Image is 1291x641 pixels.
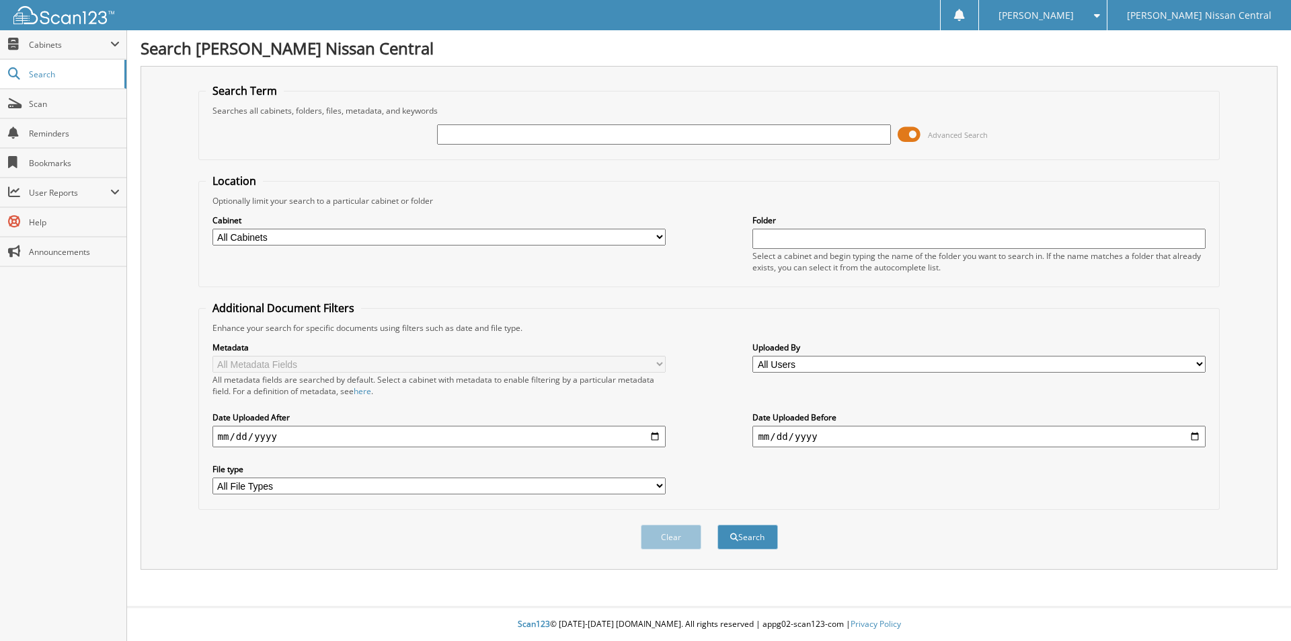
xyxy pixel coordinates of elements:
[752,250,1206,273] div: Select a cabinet and begin typing the name of the folder you want to search in. If the name match...
[752,412,1206,423] label: Date Uploaded Before
[13,6,114,24] img: scan123-logo-white.svg
[212,412,666,423] label: Date Uploaded After
[851,618,901,630] a: Privacy Policy
[29,217,120,228] span: Help
[717,525,778,550] button: Search
[928,130,988,140] span: Advanced Search
[29,187,110,198] span: User Reports
[29,157,120,169] span: Bookmarks
[212,215,666,226] label: Cabinet
[518,618,550,630] span: Scan123
[1127,11,1272,20] span: [PERSON_NAME] Nissan Central
[127,608,1291,641] div: © [DATE]-[DATE] [DOMAIN_NAME]. All rights reserved | appg02-scan123-com |
[999,11,1074,20] span: [PERSON_NAME]
[212,463,666,475] label: File type
[354,385,371,397] a: here
[752,426,1206,447] input: end
[141,37,1278,59] h1: Search [PERSON_NAME] Nissan Central
[752,215,1206,226] label: Folder
[206,105,1213,116] div: Searches all cabinets, folders, files, metadata, and keywords
[641,525,701,550] button: Clear
[212,374,666,397] div: All metadata fields are searched by default. Select a cabinet with metadata to enable filtering b...
[29,246,120,258] span: Announcements
[206,195,1213,206] div: Optionally limit your search to a particular cabinet or folder
[29,39,110,50] span: Cabinets
[206,301,361,315] legend: Additional Document Filters
[206,83,284,98] legend: Search Term
[212,342,666,353] label: Metadata
[206,322,1213,334] div: Enhance your search for specific documents using filters such as date and file type.
[29,128,120,139] span: Reminders
[212,426,666,447] input: start
[29,69,118,80] span: Search
[206,174,263,188] legend: Location
[752,342,1206,353] label: Uploaded By
[29,98,120,110] span: Scan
